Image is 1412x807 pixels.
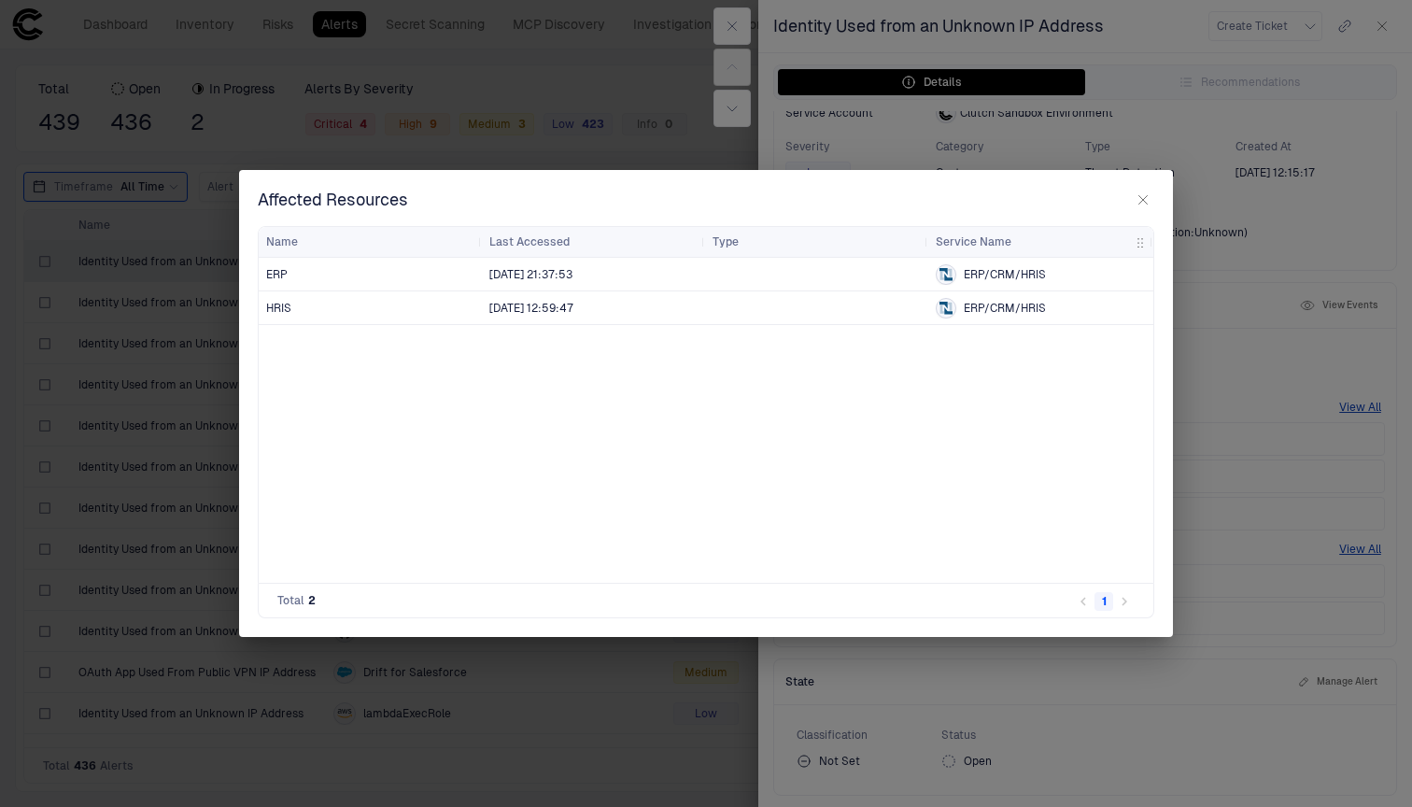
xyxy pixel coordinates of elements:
[489,301,573,316] div: 14/10/2024 09:59:47 (GMT+00:00 UTC)
[266,301,291,316] span: HRIS
[266,267,288,282] span: ERP
[489,267,572,282] span: [DATE] 21:37:53
[1094,592,1113,611] button: page 1
[939,301,953,316] div: Netsuite
[308,593,316,608] span: 2
[489,234,570,249] span: Last Accessed
[266,234,298,249] span: Name
[936,234,1011,249] span: Service Name
[964,267,1046,282] span: ERP/CRM/HRIS
[489,301,573,316] span: [DATE] 12:59:47
[489,267,572,282] div: 13/10/2024 18:37:53 (GMT+00:00 UTC)
[258,189,408,211] span: Affected Resources
[277,593,304,608] span: Total
[713,234,739,249] span: Type
[939,267,953,282] div: Netsuite
[964,301,1046,316] span: ERP/CRM/HRIS
[1073,589,1135,612] nav: pagination navigation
